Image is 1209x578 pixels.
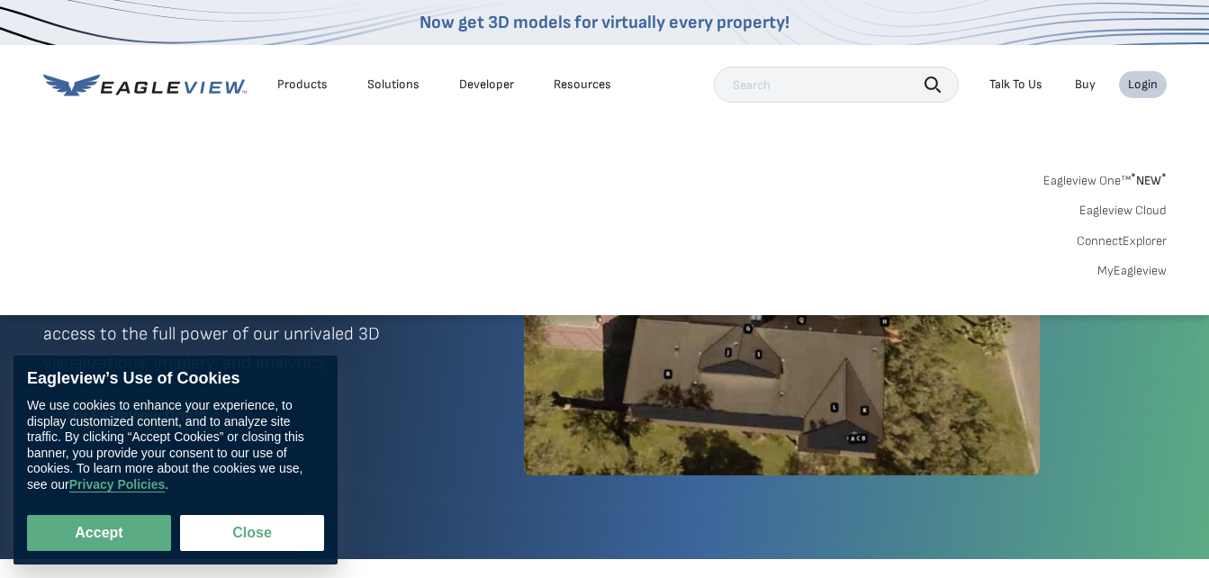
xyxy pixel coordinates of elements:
[69,477,166,492] a: Privacy Policies
[1131,173,1167,188] span: NEW
[420,12,789,33] a: Now get 3D models for virtually every property!
[1075,77,1096,93] a: Buy
[1128,77,1158,93] div: Login
[27,369,324,389] div: Eagleview’s Use of Cookies
[714,67,959,103] input: Search
[554,77,611,93] div: Resources
[1097,263,1167,279] a: MyEagleview
[277,77,328,93] div: Products
[180,515,324,551] button: Close
[27,398,324,492] div: We use cookies to enhance your experience, to display customized content, and to analyze site tra...
[43,291,459,377] p: A premium digital experience that provides seamless access to the full power of our unrivaled 3D ...
[1077,233,1167,249] a: ConnectExplorer
[459,77,514,93] a: Developer
[989,77,1042,93] div: Talk To Us
[1079,203,1167,219] a: Eagleview Cloud
[367,77,420,93] div: Solutions
[27,515,171,551] button: Accept
[1043,167,1167,188] a: Eagleview One™*NEW*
